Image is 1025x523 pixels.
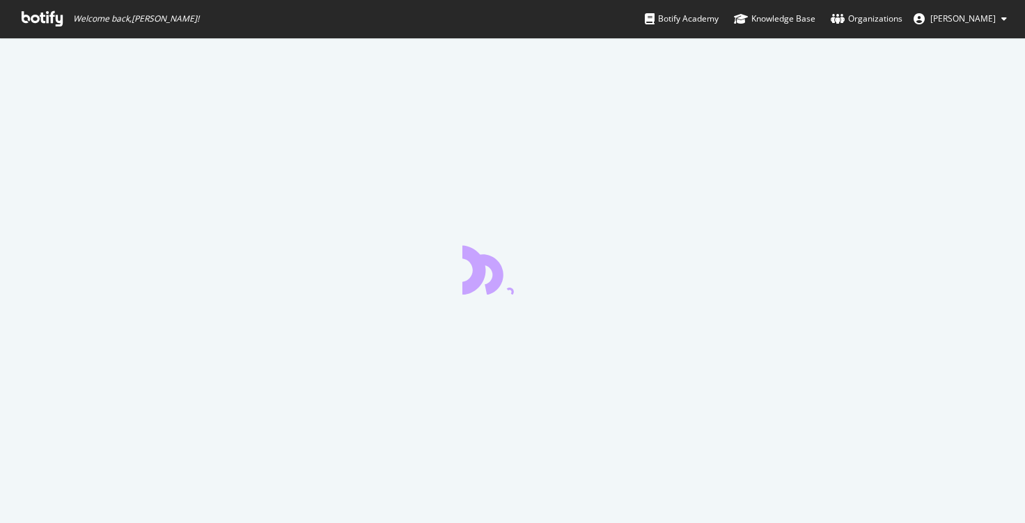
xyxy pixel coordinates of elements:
[734,12,815,26] div: Knowledge Base
[462,244,563,295] div: animation
[831,12,902,26] div: Organizations
[73,13,199,24] span: Welcome back, [PERSON_NAME] !
[902,8,1018,30] button: [PERSON_NAME]
[930,13,996,24] span: Rob Hilborn
[645,12,719,26] div: Botify Academy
